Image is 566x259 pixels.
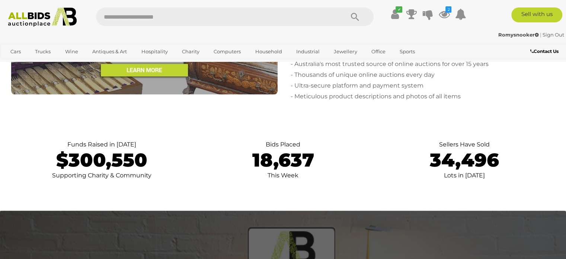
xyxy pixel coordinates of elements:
a: Industrial [291,45,324,58]
a: Hospitality [137,45,173,58]
b: Contact Us [530,48,559,54]
a: Romysnooker [498,32,540,38]
a: Contact Us [530,47,560,56]
p: Sellers Have Sold [381,139,547,150]
a: Trucks [30,45,55,58]
i: 2 [445,6,451,13]
i: ✔ [396,6,402,13]
p: Bids Placed [200,139,366,150]
p: 18,637 [200,150,366,170]
a: Office [367,45,390,58]
a: Antiques & Art [87,45,132,58]
strong: Romysnooker [498,32,539,38]
a: Sports [395,45,420,58]
a: Cars [6,45,26,58]
a: Sell with us [511,7,562,22]
img: Allbids.com.au [4,7,81,27]
a: Charity [177,45,204,58]
p: This Week [200,170,366,181]
span: | [540,32,541,38]
a: 2 [438,7,450,21]
a: ✔ [389,7,400,21]
p: $300,550 [19,150,185,170]
p: 34,496 [381,150,547,170]
button: Search [336,7,374,26]
a: [GEOGRAPHIC_DATA] [6,58,68,70]
p: Supporting Charity & Community [19,170,185,181]
p: - Australia's most trusted source of online auctions for over 15 years - Thousands of unique onli... [291,59,553,102]
a: Wine [60,45,83,58]
a: Computers [209,45,246,58]
a: Jewellery [329,45,362,58]
p: Funds Raised in [DATE] [19,139,185,150]
p: Lots in [DATE] [381,170,547,181]
a: Sign Out [543,32,564,38]
a: Household [250,45,287,58]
